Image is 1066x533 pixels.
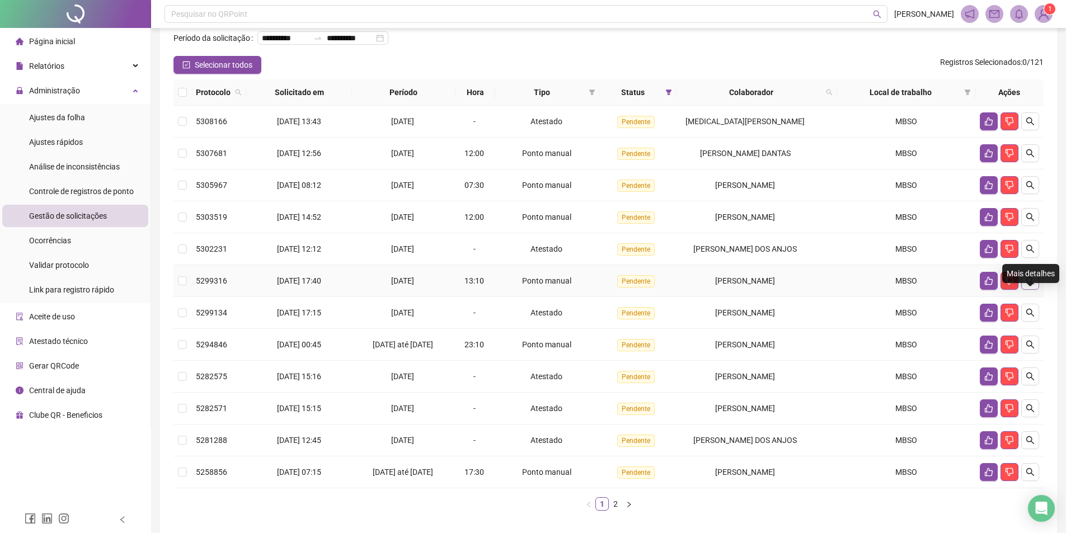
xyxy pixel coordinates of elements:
[984,213,993,221] span: like
[837,424,975,456] td: MBSO
[16,386,24,394] span: info-circle
[589,89,595,96] span: filter
[1002,264,1059,283] div: Mais detalhes
[464,340,484,349] span: 23:10
[626,501,632,508] span: right
[313,34,322,43] span: to
[196,213,227,221] span: 5303519
[29,62,64,70] span: Relatórios
[617,180,655,192] span: Pendente
[391,404,414,413] span: [DATE]
[196,308,227,317] span: 5299134
[29,211,107,220] span: Gestão de solicitações
[989,9,999,19] span: mail
[522,276,571,285] span: Ponto manual
[391,372,414,381] span: [DATE]
[522,181,571,190] span: Ponto manual
[277,372,321,381] span: [DATE] 15:16
[837,393,975,424] td: MBSO
[984,308,993,317] span: like
[29,187,134,196] span: Controle de registros de ponto
[29,113,85,122] span: Ajustes da folha
[473,372,476,381] span: -
[984,149,993,158] span: like
[277,276,321,285] span: [DATE] 17:40
[1005,181,1014,190] span: dislike
[473,308,476,317] span: -
[617,403,655,415] span: Pendente
[1026,213,1035,221] span: search
[980,86,1039,98] div: Ações
[984,244,993,253] span: like
[455,79,495,106] th: Hora
[1014,9,1024,19] span: bell
[277,308,321,317] span: [DATE] 17:15
[25,513,36,524] span: facebook
[596,498,608,510] a: 1
[29,285,114,294] span: Link para registro rápido
[313,34,322,43] span: swap-right
[196,372,227,381] span: 5282575
[984,117,993,126] span: like
[1035,6,1052,22] img: 87587
[530,404,562,413] span: Atestado
[837,361,975,393] td: MBSO
[277,244,321,253] span: [DATE] 12:12
[277,181,321,190] span: [DATE] 08:12
[585,501,592,508] span: left
[16,87,24,95] span: lock
[1005,149,1014,158] span: dislike
[473,436,476,445] span: -
[965,9,975,19] span: notification
[391,181,414,190] span: [DATE]
[196,276,227,285] span: 5299316
[622,497,636,511] li: Próxima página
[962,84,973,101] span: filter
[173,29,257,47] label: Período da solicitação
[617,243,655,256] span: Pendente
[500,86,585,98] span: Tipo
[373,340,433,349] span: [DATE] até [DATE]
[196,181,227,190] span: 5305967
[700,149,791,158] span: [PERSON_NAME] DANTAS
[16,37,24,45] span: home
[617,435,655,447] span: Pendente
[715,308,775,317] span: [PERSON_NAME]
[1005,372,1014,381] span: dislike
[984,404,993,413] span: like
[1026,117,1035,126] span: search
[391,436,414,445] span: [DATE]
[622,497,636,511] button: right
[964,89,971,96] span: filter
[464,149,484,158] span: 12:00
[277,149,321,158] span: [DATE] 12:56
[464,276,484,285] span: 13:10
[1026,340,1035,349] span: search
[119,516,126,523] span: left
[715,404,775,413] span: [PERSON_NAME]
[473,117,476,126] span: -
[604,86,661,98] span: Status
[464,213,484,221] span: 12:00
[29,312,75,321] span: Aceite de uso
[837,169,975,201] td: MBSO
[277,468,321,477] span: [DATE] 07:15
[984,181,993,190] span: like
[595,497,609,511] li: 1
[1026,308,1035,317] span: search
[195,59,252,71] span: Selecionar todos
[1026,244,1035,253] span: search
[1026,372,1035,381] span: search
[894,8,954,20] span: [PERSON_NAME]
[609,498,622,510] a: 2
[1005,117,1014,126] span: dislike
[16,62,24,70] span: file
[715,276,775,285] span: [PERSON_NAME]
[837,233,975,265] td: MBSO
[837,456,975,488] td: MBSO
[277,340,321,349] span: [DATE] 00:45
[1005,308,1014,317] span: dislike
[837,106,975,138] td: MBSO
[617,339,655,351] span: Pendente
[940,56,1044,74] span: : 0 / 121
